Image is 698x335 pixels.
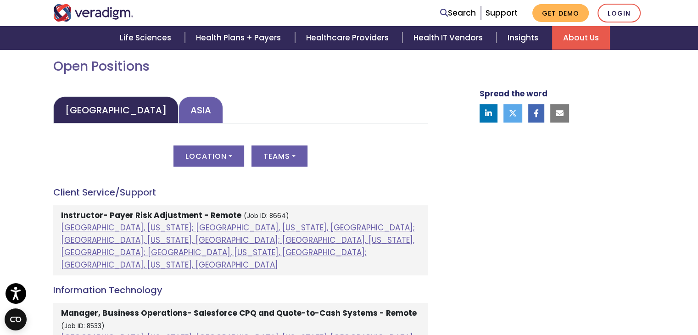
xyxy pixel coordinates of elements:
a: Insights [497,26,552,50]
a: Support [486,7,518,18]
a: [GEOGRAPHIC_DATA] [53,96,179,123]
h4: Information Technology [53,285,428,296]
a: Healthcare Providers [295,26,402,50]
button: Open CMP widget [5,308,27,330]
small: (Job ID: 8533) [61,322,105,330]
a: Asia [179,96,223,123]
img: Veradigm logo [53,4,134,22]
strong: Spread the word [480,88,547,99]
button: Teams [251,145,307,167]
a: Search [440,7,476,19]
h2: Open Positions [53,59,428,74]
h4: Client Service/Support [53,187,428,198]
a: Health Plans + Payers [185,26,295,50]
strong: Manager, Business Operations- Salesforce CPQ and Quote-to-Cash Systems - Remote [61,307,417,318]
a: About Us [552,26,610,50]
strong: Instructor- Payer Risk Adjustment - Remote [61,210,241,221]
button: Location [173,145,244,167]
a: Get Demo [532,4,589,22]
a: Login [597,4,641,22]
a: Health IT Vendors [402,26,497,50]
a: [GEOGRAPHIC_DATA], [US_STATE]; [GEOGRAPHIC_DATA], [US_STATE], [GEOGRAPHIC_DATA]; [GEOGRAPHIC_DATA... [61,222,415,271]
small: (Job ID: 8664) [244,212,289,220]
a: Life Sciences [109,26,185,50]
